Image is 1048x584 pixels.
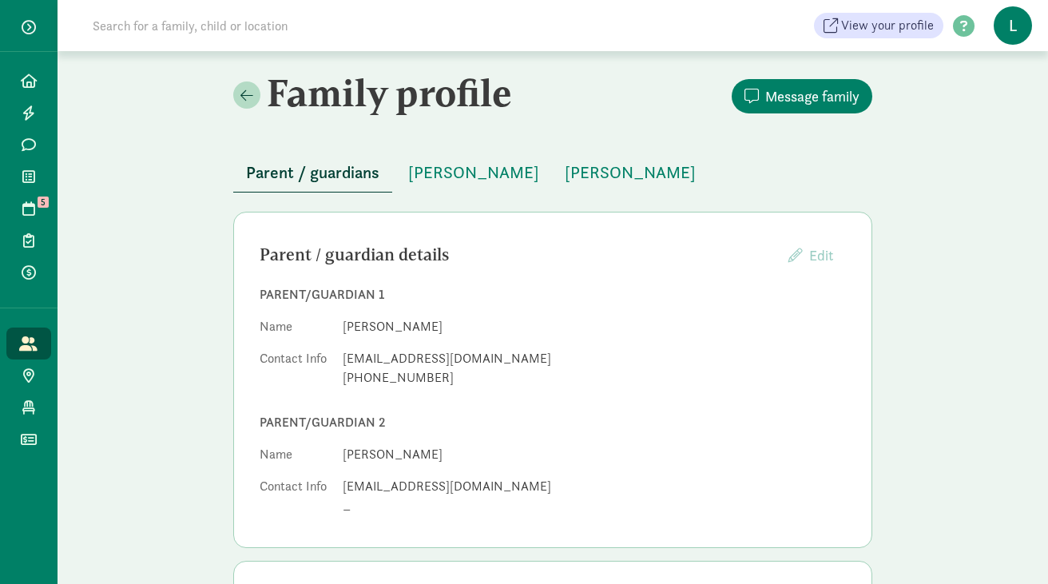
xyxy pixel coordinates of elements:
div: Parent/guardian 2 [260,413,846,432]
span: [PERSON_NAME] [565,160,696,185]
span: 5 [38,197,49,208]
div: [EMAIL_ADDRESS][DOMAIN_NAME] [343,477,846,496]
a: [PERSON_NAME] [395,164,552,182]
dt: Name [260,445,330,471]
dt: Name [260,317,330,343]
button: Message family [732,79,872,113]
a: Parent / guardians [233,164,392,182]
span: [PERSON_NAME] [408,160,539,185]
span: View your profile [841,16,934,35]
dd: [PERSON_NAME] [343,445,846,464]
a: [PERSON_NAME] [552,164,709,182]
div: Parent/guardian 1 [260,285,846,304]
input: Search for a family, child or location [83,10,531,42]
div: [EMAIL_ADDRESS][DOMAIN_NAME] [343,349,846,368]
a: View your profile [814,13,943,38]
iframe: Chat Widget [968,507,1048,584]
div: _ [343,496,846,515]
a: 5 [6,193,51,224]
dt: Contact Info [260,477,330,522]
button: Parent / guardians [233,153,392,193]
span: Parent / guardians [246,160,379,185]
span: Message family [765,85,859,107]
button: Edit [776,238,846,272]
dt: Contact Info [260,349,330,394]
div: Parent / guardian details [260,242,776,268]
button: [PERSON_NAME] [395,153,552,192]
h2: Family profile [233,70,550,115]
button: [PERSON_NAME] [552,153,709,192]
span: L [994,6,1032,45]
div: [PHONE_NUMBER] [343,368,846,387]
span: Edit [809,246,833,264]
dd: [PERSON_NAME] [343,317,846,336]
